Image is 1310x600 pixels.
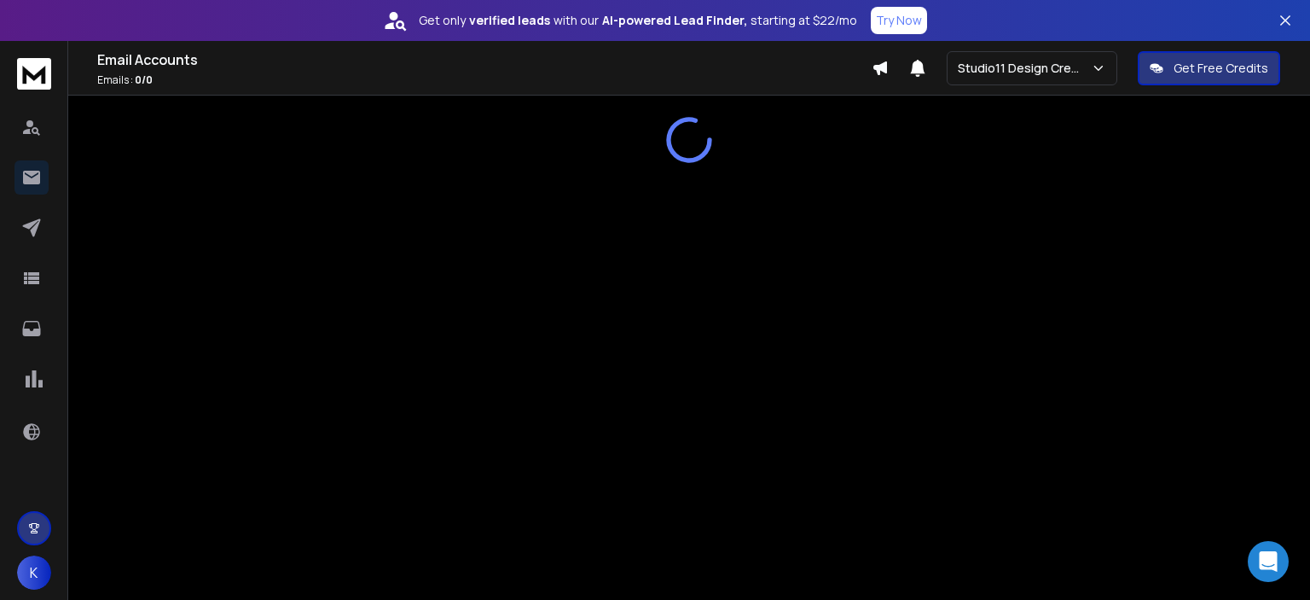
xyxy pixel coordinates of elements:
[17,556,51,590] button: K
[97,50,872,70] h1: Email Accounts
[1174,60,1268,77] p: Get Free Credits
[1138,51,1280,85] button: Get Free Credits
[17,58,51,90] img: logo
[419,12,857,29] p: Get only with our starting at $22/mo
[871,7,927,34] button: Try Now
[135,73,153,87] span: 0 / 0
[97,73,872,87] p: Emails :
[469,12,550,29] strong: verified leads
[958,60,1091,77] p: Studio11 Design Creative
[602,12,747,29] strong: AI-powered Lead Finder,
[1248,541,1289,582] div: Open Intercom Messenger
[876,12,922,29] p: Try Now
